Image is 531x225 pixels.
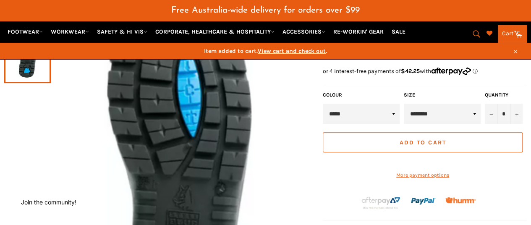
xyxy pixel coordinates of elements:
a: Cart [498,25,527,43]
img: paypal.png [411,189,435,213]
a: FOOTWEAR [4,24,46,39]
label: COLOUR [323,92,400,99]
a: ACCESSORIES [279,24,329,39]
a: RE-WORKIN' GEAR [330,24,387,39]
a: Item added to cart.View cart and check out. [4,43,527,59]
button: Add to Cart [323,132,523,152]
img: Humm_core_logo_RGB-01_300x60px_small_195d8312-4386-4de7-b182-0ef9b6303a37.png [445,197,476,204]
span: View cart and check out [258,47,326,55]
button: Increase item quantity by one [510,104,523,124]
a: SALE [388,24,409,39]
label: Quantity [485,92,523,99]
span: Free Australia-wide delivery for orders over $99 [171,6,360,15]
label: Size [404,92,481,99]
img: Afterpay-Logo-on-dark-bg_large.png [361,196,401,209]
a: More payment options [323,172,523,179]
a: WORKWEAR [47,24,92,39]
span: Add to Cart [399,139,446,146]
button: Join the community! [21,199,76,206]
a: CORPORATE, HEALTHCARE & HOSPITALITY [152,24,278,39]
button: Reduce item quantity by one [485,104,497,124]
a: SAFETY & HI VIS [94,24,151,39]
span: Item added to cart. . [4,47,527,55]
